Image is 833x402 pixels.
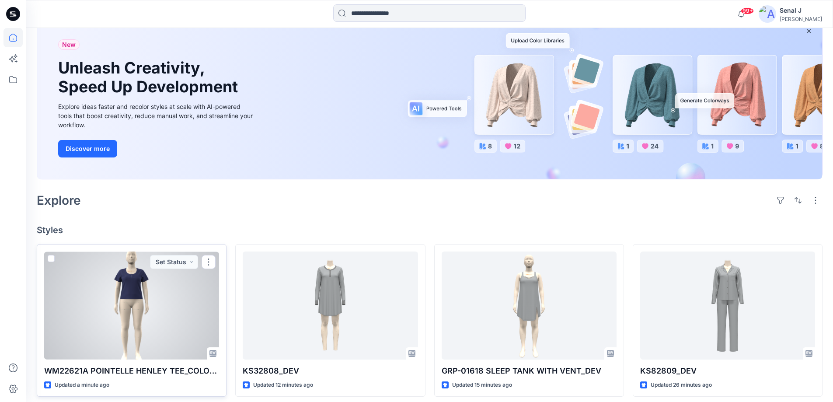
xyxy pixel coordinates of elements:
[44,365,219,377] p: WM22621A POINTELLE HENLEY TEE_COLORWAY_REV6
[62,39,76,50] span: New
[37,225,823,235] h4: Styles
[442,365,617,377] p: GRP-01618 SLEEP TANK WITH VENT_DEV
[253,381,313,390] p: Updated 12 minutes ago
[452,381,512,390] p: Updated 15 minutes ago
[44,252,219,360] a: WM22621A POINTELLE HENLEY TEE_COLORWAY_REV6
[58,59,242,96] h1: Unleash Creativity, Speed Up Development
[243,365,418,377] p: KS32808_DEV
[55,381,109,390] p: Updated a minute ago
[58,102,255,129] div: Explore ideas faster and recolor styles at scale with AI-powered tools that boost creativity, red...
[58,140,117,157] button: Discover more
[640,365,815,377] p: KS82809_DEV
[651,381,712,390] p: Updated 26 minutes ago
[759,5,776,23] img: avatar
[780,5,822,16] div: Senal J
[37,193,81,207] h2: Explore
[741,7,754,14] span: 99+
[243,252,418,360] a: KS32808_DEV
[58,140,255,157] a: Discover more
[780,16,822,22] div: [PERSON_NAME]
[442,252,617,360] a: GRP-01618 SLEEP TANK WITH VENT_DEV
[640,252,815,360] a: KS82809_DEV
